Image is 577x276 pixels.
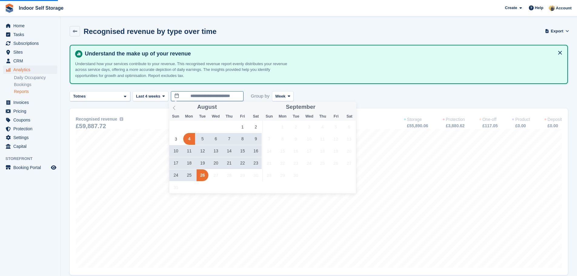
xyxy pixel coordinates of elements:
span: September 23, 2025 [290,157,302,169]
span: Thu [316,115,329,118]
span: August 14, 2025 [223,145,235,157]
a: menu [3,39,57,48]
span: CRM [13,57,50,65]
span: August 8, 2025 [237,133,248,145]
span: Settings [13,133,50,142]
span: Sun [169,115,182,118]
span: Fri [236,115,249,118]
span: August 27, 2025 [210,169,222,181]
span: August 10, 2025 [170,145,182,157]
span: Booking Portal [13,163,50,172]
span: Wed [209,115,222,118]
span: Sun [263,115,276,118]
span: August 3, 2025 [170,133,182,145]
a: menu [3,48,57,56]
button: Export [546,26,568,36]
a: Reports [14,89,57,95]
span: September 5, 2025 [330,121,342,133]
a: menu [3,163,57,172]
span: August 15, 2025 [237,145,248,157]
span: Subscriptions [13,39,50,48]
a: menu [3,57,57,65]
span: Create [505,5,517,11]
span: August 31, 2025 [170,181,182,193]
span: August 7, 2025 [223,133,235,145]
a: menu [3,116,57,124]
a: menu [3,133,57,142]
span: Help [535,5,543,11]
span: September 29, 2025 [277,169,288,181]
span: September 2, 2025 [290,121,302,133]
span: September 18, 2025 [317,145,328,157]
a: menu [3,125,57,133]
span: Tue [289,115,303,118]
span: Thu [222,115,236,118]
input: Year [217,104,236,110]
span: Analytics [13,65,50,74]
span: August 24, 2025 [170,169,182,181]
span: September 1, 2025 [277,121,288,133]
h2: Recognised revenue by type over time [84,27,217,35]
input: Year [315,104,334,110]
a: Bookings [14,82,57,88]
span: August 5, 2025 [197,133,208,145]
span: September 10, 2025 [303,133,315,145]
span: August 6, 2025 [210,133,222,145]
span: September 20, 2025 [343,145,355,157]
span: Sites [13,48,50,56]
span: September 13, 2025 [343,133,355,145]
span: September 21, 2025 [263,157,275,169]
span: August 23, 2025 [250,157,262,169]
img: Jo Moon [549,5,555,11]
span: August 16, 2025 [250,145,262,157]
span: August 25, 2025 [183,169,195,181]
span: Protection [13,125,50,133]
span: Fri [330,115,343,118]
a: Preview store [50,164,57,171]
span: August 11, 2025 [183,145,195,157]
span: September 9, 2025 [290,133,302,145]
span: Storefront [5,156,60,162]
span: September 12, 2025 [330,133,342,145]
span: September 6, 2025 [343,121,355,133]
img: stora-icon-8386f47178a22dfd0bd8f6a31ec36ba5ce8667c1dd55bd0f319d3a0aa187defe.svg [5,4,14,13]
a: menu [3,98,57,107]
span: Tue [196,115,209,118]
span: Mon [276,115,289,118]
span: August 30, 2025 [250,169,262,181]
span: September 25, 2025 [317,157,328,169]
span: Tasks [13,30,50,39]
span: September 19, 2025 [330,145,342,157]
span: Mon [182,115,196,118]
span: September 22, 2025 [277,157,288,169]
span: August [197,104,217,110]
span: August 18, 2025 [183,157,195,169]
span: September 27, 2025 [343,157,355,169]
span: Export [551,28,563,34]
a: menu [3,142,57,151]
span: August 21, 2025 [223,157,235,169]
span: August 26, 2025 [197,169,208,181]
span: September 3, 2025 [303,121,315,133]
span: August 12, 2025 [197,145,208,157]
span: August 20, 2025 [210,157,222,169]
span: September [286,104,316,110]
span: August 28, 2025 [223,169,235,181]
span: August 19, 2025 [197,157,208,169]
span: Wed [303,115,316,118]
span: September 30, 2025 [290,169,302,181]
a: Daily Occupancy [14,75,57,81]
span: September 28, 2025 [263,169,275,181]
span: Coupons [13,116,50,124]
span: Home [13,22,50,30]
a: menu [3,65,57,74]
span: September 17, 2025 [303,145,315,157]
span: August 9, 2025 [250,133,262,145]
span: September 7, 2025 [263,133,275,145]
span: August 1, 2025 [237,121,248,133]
span: September 16, 2025 [290,145,302,157]
span: September 4, 2025 [317,121,328,133]
span: Account [556,5,572,11]
span: Invoices [13,98,50,107]
span: September 14, 2025 [263,145,275,157]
